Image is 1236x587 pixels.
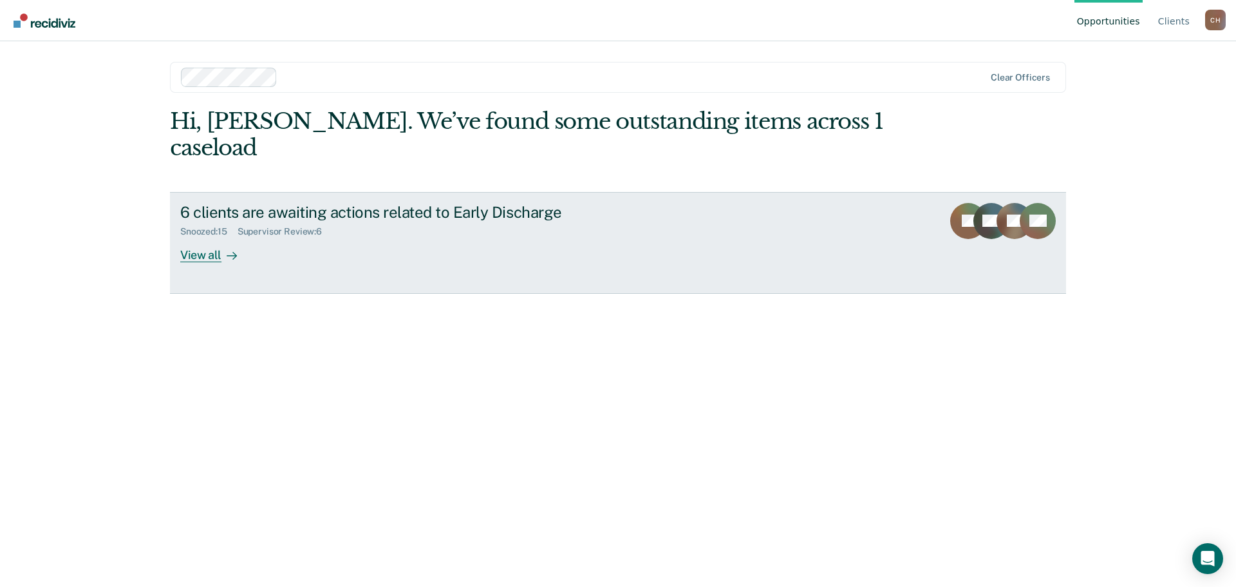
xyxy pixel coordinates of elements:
div: View all [180,237,252,262]
div: Hi, [PERSON_NAME]. We’ve found some outstanding items across 1 caseload [170,108,887,161]
a: 6 clients are awaiting actions related to Early DischargeSnoozed:15Supervisor Review:6View all [170,192,1066,294]
div: Open Intercom Messenger [1192,543,1223,574]
div: Supervisor Review : 6 [238,226,332,237]
div: C H [1205,10,1226,30]
div: Snoozed : 15 [180,226,238,237]
button: Profile dropdown button [1205,10,1226,30]
img: Recidiviz [14,14,75,28]
div: Clear officers [991,72,1050,83]
div: 6 clients are awaiting actions related to Early Discharge [180,203,632,222]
